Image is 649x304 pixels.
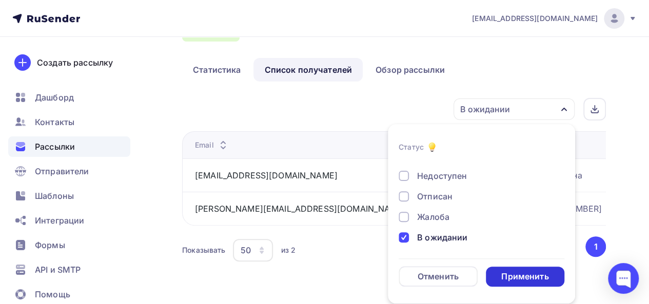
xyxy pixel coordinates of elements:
[501,271,548,282] div: Применить
[8,112,130,132] a: Контакты
[35,91,74,104] span: Дашборд
[253,58,363,82] a: Список получателей
[35,140,75,153] span: Рассылки
[35,116,74,128] span: Контакты
[417,231,467,244] div: В ожидании
[37,56,113,69] div: Создать рассылку
[365,58,456,82] a: Обзор рассылки
[8,186,130,206] a: Шаблоны
[399,142,424,152] div: Статус
[35,264,81,276] span: API и SMTP
[182,245,225,255] div: Показывать
[388,124,575,303] ul: В ожидании
[418,270,459,282] div: Отменить
[232,238,273,262] button: 50
[195,170,338,180] a: [EMAIL_ADDRESS][DOMAIN_NAME]
[585,236,606,257] button: Go to page 1
[281,245,296,255] div: из 2
[35,239,65,251] span: Формы
[35,214,84,227] span: Интеграции
[417,211,449,223] div: Жалоба
[417,170,467,182] div: Недоступен
[584,236,606,257] ul: Pagination
[240,244,250,256] div: 50
[453,98,575,120] button: В ожидании
[8,136,130,157] a: Рассылки
[35,165,89,177] span: Отправители
[472,13,598,24] span: [EMAIL_ADDRESS][DOMAIN_NAME]
[8,87,130,108] a: Дашборд
[8,161,130,181] a: Отправители
[472,8,637,29] a: [EMAIL_ADDRESS][DOMAIN_NAME]
[35,190,74,202] span: Шаблоны
[182,58,251,82] a: Статистика
[195,140,229,150] div: Email
[8,235,130,255] a: Формы
[417,190,453,202] div: Отписан
[460,103,510,115] div: В ожидании
[195,204,406,214] a: [PERSON_NAME][EMAIL_ADDRESS][DOMAIN_NAME]
[35,288,70,300] span: Помощь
